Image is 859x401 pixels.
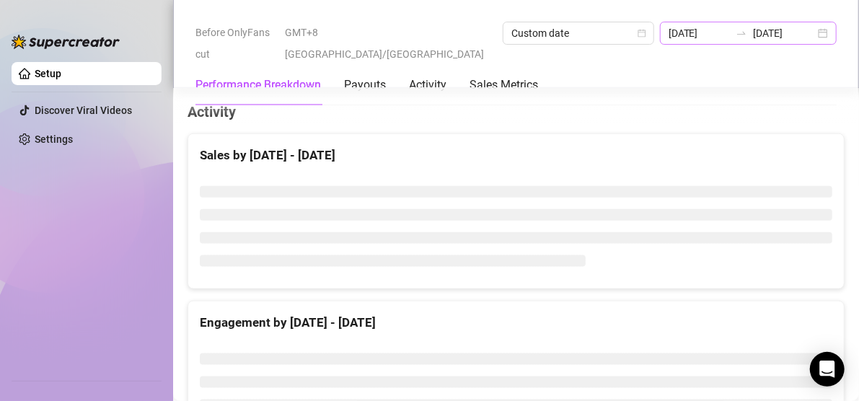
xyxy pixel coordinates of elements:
[200,146,832,165] div: Sales by [DATE] - [DATE]
[753,25,815,41] input: End date
[35,105,132,116] a: Discover Viral Videos
[669,25,731,41] input: Start date
[188,102,845,122] h4: Activity
[35,133,73,145] a: Settings
[638,29,646,38] span: calendar
[35,68,61,79] a: Setup
[344,76,386,94] div: Payouts
[195,22,276,65] span: Before OnlyFans cut
[736,27,747,39] span: swap-right
[511,22,646,44] span: Custom date
[470,76,538,94] div: Sales Metrics
[810,352,845,387] div: Open Intercom Messenger
[12,35,120,49] img: logo-BBDzfeDw.svg
[736,27,747,39] span: to
[195,76,321,94] div: Performance Breakdown
[409,76,446,94] div: Activity
[285,22,494,65] span: GMT+8 [GEOGRAPHIC_DATA]/[GEOGRAPHIC_DATA]
[200,313,832,332] div: Engagement by [DATE] - [DATE]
